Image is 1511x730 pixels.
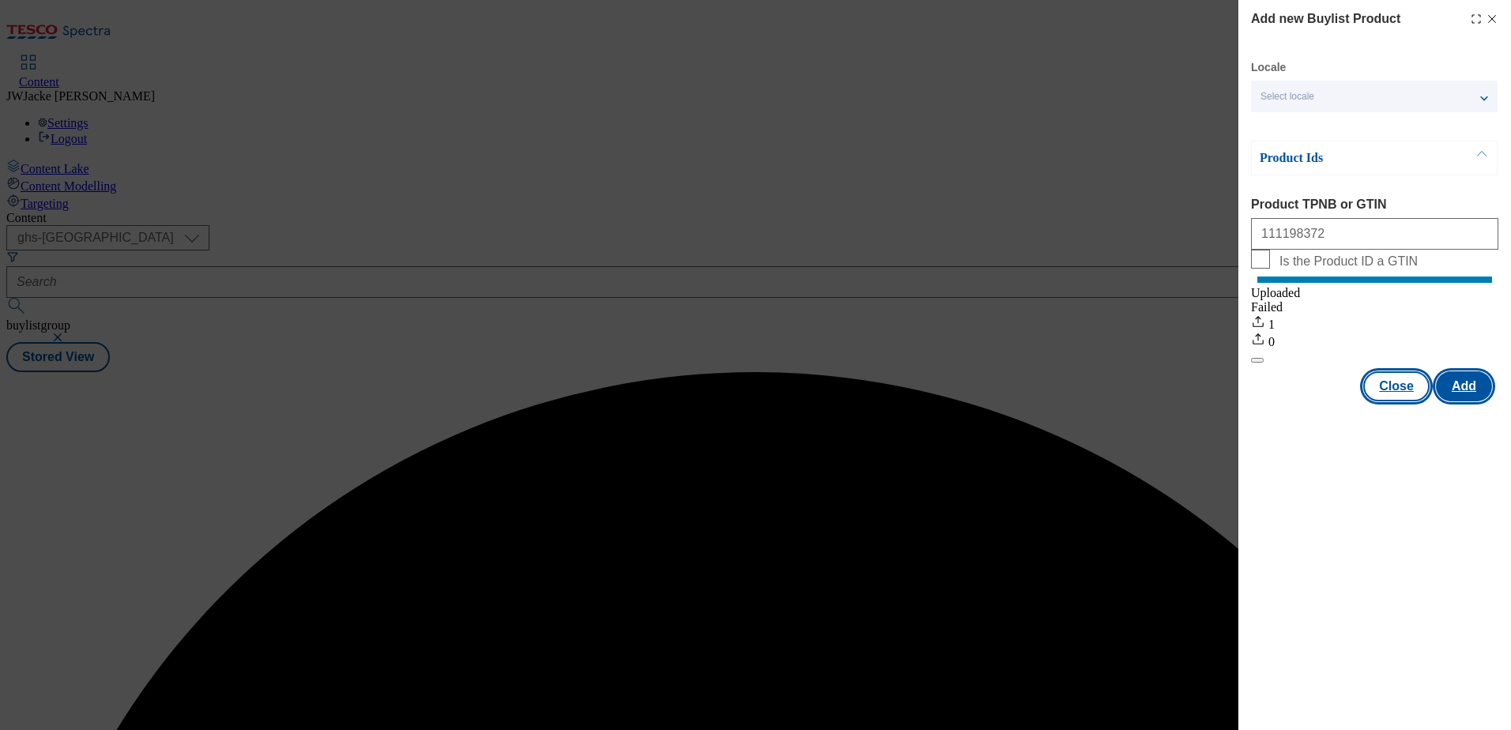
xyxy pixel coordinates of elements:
[1251,63,1286,72] label: Locale
[1251,314,1498,332] div: 1
[1251,332,1498,349] div: 0
[1251,286,1498,300] div: Uploaded
[1251,300,1498,314] div: Failed
[1279,254,1418,269] span: Is the Product ID a GTIN
[1251,198,1498,212] label: Product TPNB or GTIN
[1251,81,1498,112] button: Select locale
[1363,371,1430,401] button: Close
[1260,91,1314,103] span: Select locale
[1251,9,1400,28] h4: Add new Buylist Product
[1436,371,1492,401] button: Add
[1260,150,1426,166] p: Product Ids
[1251,218,1498,250] input: Enter 1 or 20 space separated Product TPNB or GTIN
